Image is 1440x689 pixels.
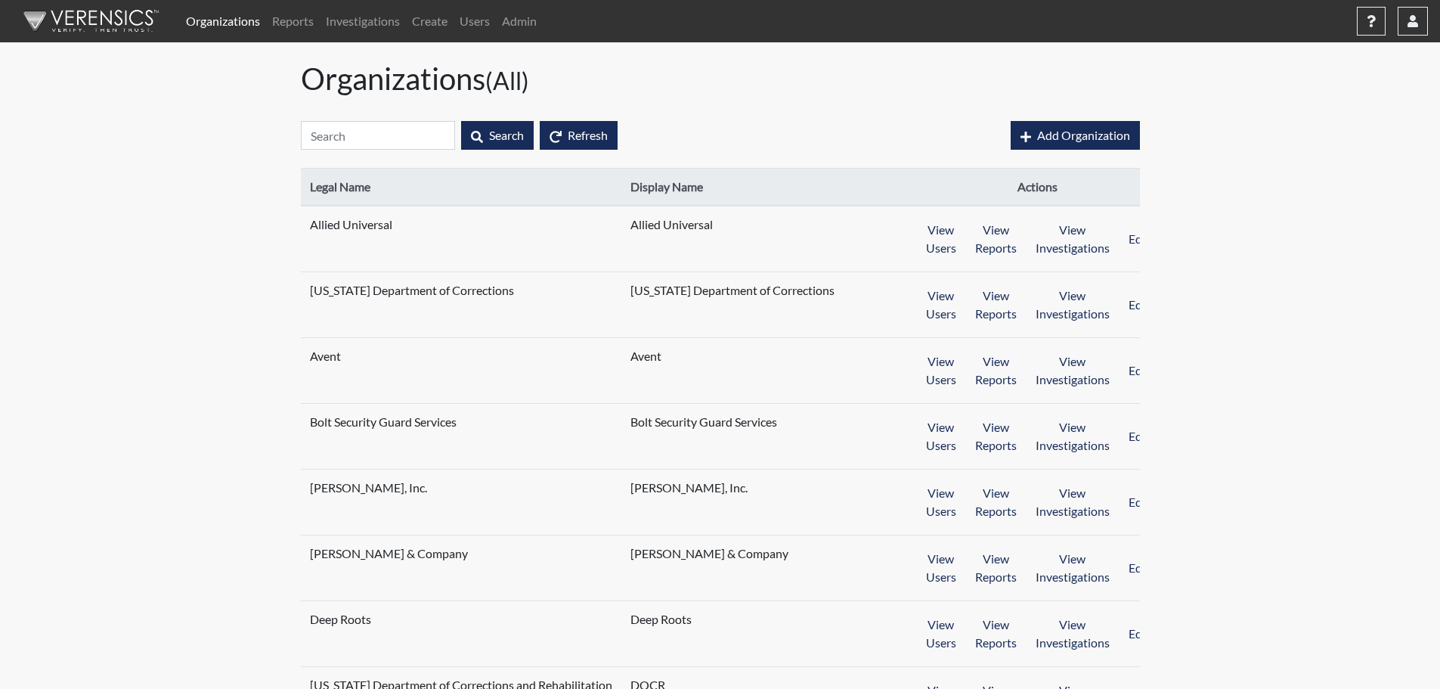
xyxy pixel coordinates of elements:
button: Refresh [540,121,618,150]
button: View Users [916,413,966,460]
button: Edit [1119,413,1160,460]
button: Edit [1119,216,1160,262]
button: View Users [916,216,966,262]
span: Deep Roots [310,610,499,628]
span: [PERSON_NAME] & Company [630,545,819,563]
span: Bolt Security Guard Services [630,413,819,431]
button: View Reports [965,413,1027,460]
th: Legal Name [301,169,621,206]
a: Create [406,6,454,36]
a: Investigations [320,6,406,36]
button: View Users [916,610,966,657]
a: Reports [266,6,320,36]
span: Allied Universal [310,216,499,234]
button: View Reports [965,216,1027,262]
span: [PERSON_NAME], Inc. [630,479,819,497]
button: Edit [1119,347,1160,394]
span: Deep Roots [630,610,819,628]
span: Search [489,128,524,142]
button: View Reports [965,610,1027,657]
button: View Investigations [1026,413,1119,460]
button: View Users [916,281,966,328]
button: View Reports [965,281,1027,328]
button: Search [461,121,534,150]
th: Display Name [621,169,907,206]
input: Search [301,121,455,150]
button: View Reports [965,545,1027,591]
button: Edit [1119,545,1160,591]
span: [PERSON_NAME], Inc. [310,479,499,497]
small: (All) [485,66,529,95]
button: Edit [1119,479,1160,526]
button: View Investigations [1026,347,1119,394]
button: View Investigations [1026,216,1119,262]
button: View Investigations [1026,610,1119,657]
span: [PERSON_NAME] & Company [310,545,499,563]
button: View Investigations [1026,479,1119,526]
button: View Investigations [1026,545,1119,591]
span: Allied Universal [630,216,819,234]
span: Avent [630,347,819,365]
button: View Users [916,347,966,394]
button: View Reports [965,479,1027,526]
a: Organizations [180,6,266,36]
button: Add Organization [1011,121,1140,150]
a: Admin [496,6,543,36]
span: Refresh [568,128,608,142]
span: Bolt Security Guard Services [310,413,499,431]
button: View Reports [965,347,1027,394]
span: [US_STATE] Department of Corrections [630,281,835,299]
h1: Organizations [301,61,1140,97]
button: View Investigations [1026,281,1119,328]
span: Add Organization [1037,128,1130,142]
span: [US_STATE] Department of Corrections [310,281,514,299]
span: Avent [310,347,499,365]
button: Edit [1119,281,1160,328]
button: Edit [1119,610,1160,657]
a: Users [454,6,496,36]
button: View Users [916,545,966,591]
th: Actions [907,169,1169,206]
button: View Users [916,479,966,526]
